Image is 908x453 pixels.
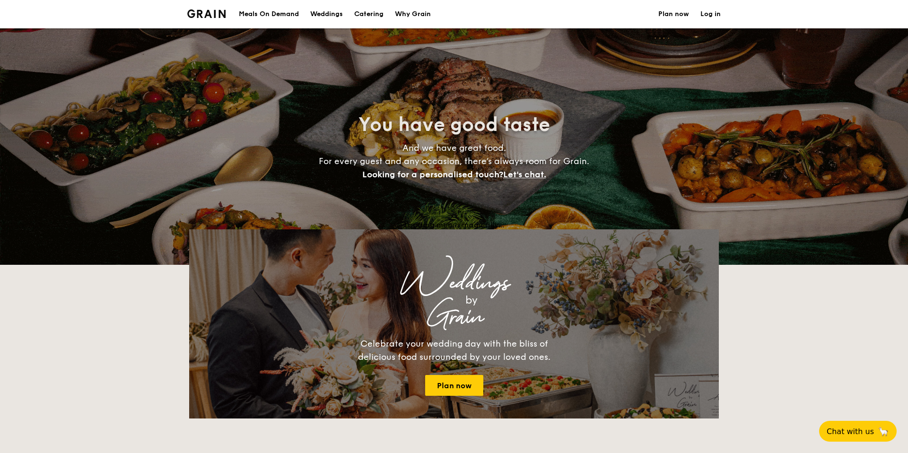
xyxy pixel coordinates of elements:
div: Grain [272,309,636,326]
span: Chat with us [827,427,874,436]
div: Weddings [272,275,636,292]
span: You have good taste [358,113,550,136]
img: Grain [187,9,226,18]
a: Logotype [187,9,226,18]
a: Plan now [425,375,483,396]
span: 🦙 [878,426,889,437]
div: Loading menus magically... [189,220,719,229]
span: And we have great food. For every guest and any occasion, there’s always room for Grain. [319,143,589,180]
span: Looking for a personalised touch? [362,169,503,180]
button: Chat with us🦙 [819,421,897,442]
div: Celebrate your wedding day with the bliss of delicious food surrounded by your loved ones. [348,337,560,364]
div: by [307,292,636,309]
span: Let's chat. [503,169,546,180]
